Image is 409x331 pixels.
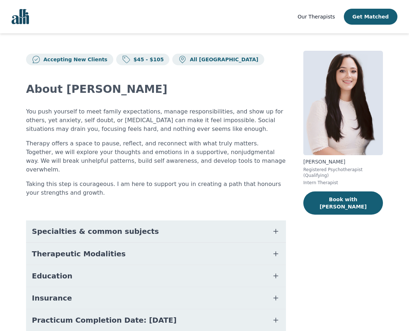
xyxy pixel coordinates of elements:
[303,167,383,178] p: Registered Psychotherapist (Qualifying)
[26,107,286,133] p: You push yourself to meet family expectations, manage responsibilities, and show up for others, y...
[131,56,164,63] p: $45 - $105
[32,293,72,303] span: Insurance
[187,56,258,63] p: All [GEOGRAPHIC_DATA]
[298,14,335,20] span: Our Therapists
[26,139,286,174] p: Therapy offers a space to pause, reflect, and reconnect with what truly matters. Together, we wil...
[303,51,383,155] img: Gloria_Zambrano
[26,180,286,197] p: Taking this step is courageous. I am here to support you in creating a path that honours your str...
[26,220,286,242] button: Specialties & common subjects
[41,56,107,63] p: Accepting New Clients
[26,265,286,287] button: Education
[26,83,286,96] h2: About [PERSON_NAME]
[32,271,72,281] span: Education
[26,309,286,331] button: Practicum Completion Date: [DATE]
[344,9,397,25] button: Get Matched
[303,180,383,186] p: Intern Therapist
[32,249,126,259] span: Therapeutic Modalities
[32,226,159,236] span: Specialties & common subjects
[303,191,383,215] button: Book with [PERSON_NAME]
[32,315,177,325] span: Practicum Completion Date: [DATE]
[26,243,286,265] button: Therapeutic Modalities
[298,12,335,21] a: Our Therapists
[26,287,286,309] button: Insurance
[303,158,383,165] p: [PERSON_NAME]
[12,9,29,24] img: alli logo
